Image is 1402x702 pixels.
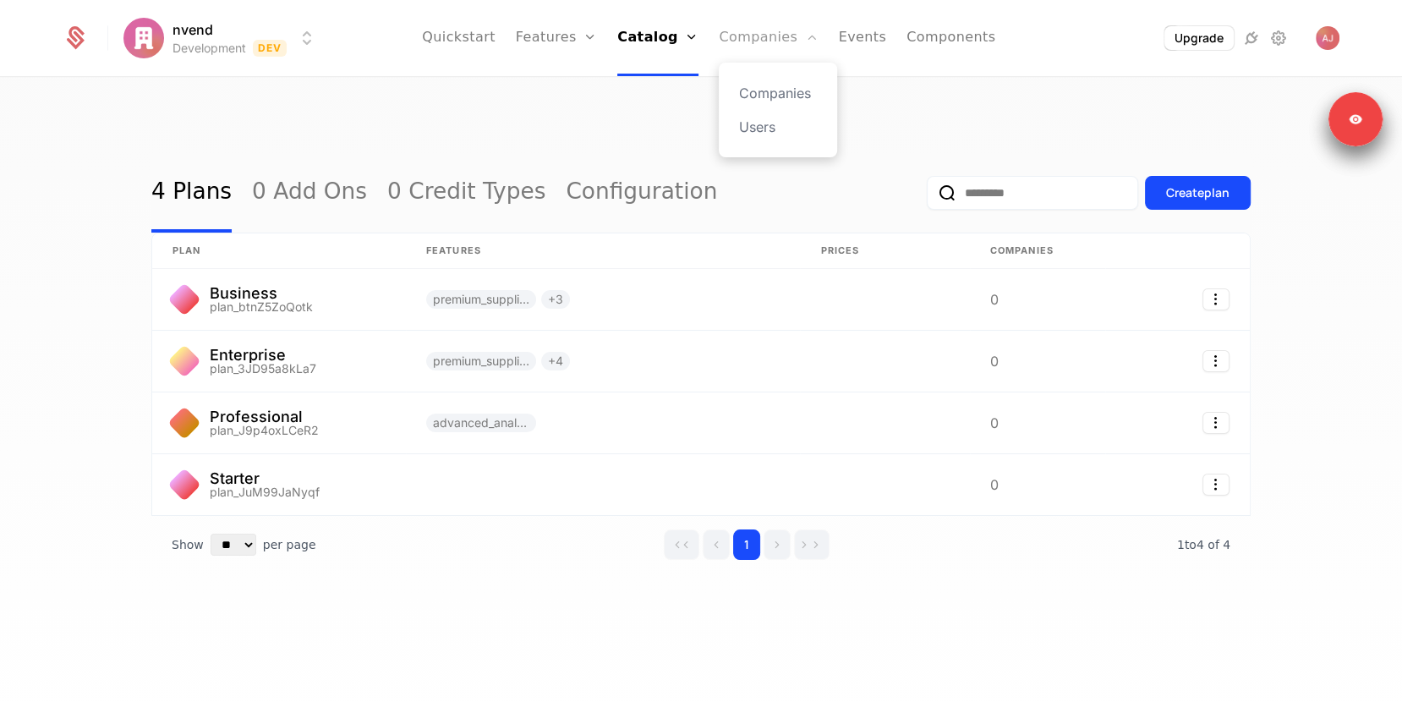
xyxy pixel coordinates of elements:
[1177,538,1223,551] span: 1 to 4 of
[152,233,406,269] th: plan
[794,529,830,560] button: Go to last page
[173,40,246,57] div: Development
[387,153,545,233] a: 0 Credit Types
[1316,26,1339,50] img: Andrew Joiner
[123,18,164,58] img: nvend
[406,233,800,269] th: Features
[566,153,717,233] a: Configuration
[1145,176,1251,210] button: Createplan
[970,233,1105,269] th: Companies
[172,536,204,553] span: Show
[733,529,760,560] button: Go to page 1
[800,233,969,269] th: Prices
[263,536,316,553] span: per page
[173,19,213,40] span: nvend
[129,19,318,57] button: Select environment
[1202,474,1229,496] button: Select action
[1166,184,1229,201] div: Create plan
[1202,412,1229,434] button: Select action
[1202,288,1229,310] button: Select action
[151,516,1251,573] div: Table pagination
[253,40,288,57] span: Dev
[1202,350,1229,372] button: Select action
[1177,538,1230,551] span: 4
[664,529,699,560] button: Go to first page
[1268,28,1289,48] a: Settings
[1241,28,1262,48] a: Integrations
[151,153,232,233] a: 4 Plans
[703,529,730,560] button: Go to previous page
[739,117,817,137] a: Users
[211,534,256,556] select: Select page size
[252,153,367,233] a: 0 Add Ons
[764,529,791,560] button: Go to next page
[664,529,830,560] div: Page navigation
[1316,26,1339,50] button: Open user button
[1164,26,1234,50] button: Upgrade
[739,83,817,103] a: Companies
